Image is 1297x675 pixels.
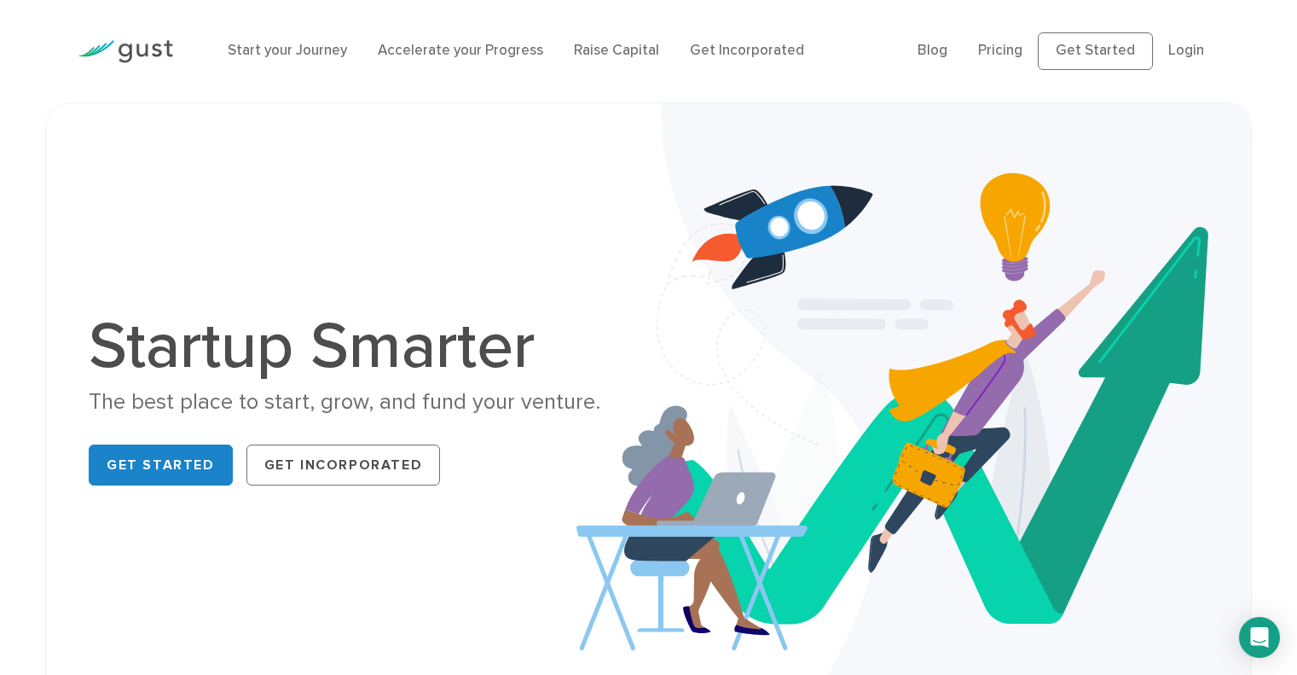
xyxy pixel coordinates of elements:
a: Get Started [89,445,233,486]
h1: Startup Smarter [89,314,635,379]
a: Get Started [1038,32,1153,70]
a: Get Incorporated [246,445,441,486]
a: Get Incorporated [690,42,804,59]
a: Blog [918,42,947,59]
img: Gust Logo [78,40,173,63]
a: Start your Journey [228,42,347,59]
a: Login [1168,42,1204,59]
div: Open Intercom Messenger [1239,617,1280,658]
a: Raise Capital [574,42,659,59]
div: The best place to start, grow, and fund your venture. [89,387,635,417]
a: Pricing [978,42,1022,59]
a: Accelerate your Progress [378,42,543,59]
